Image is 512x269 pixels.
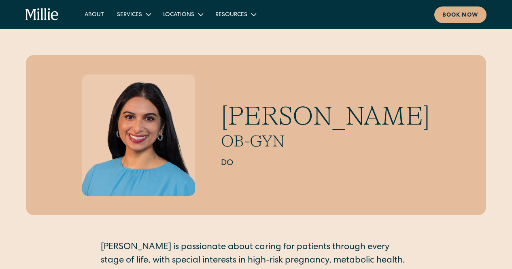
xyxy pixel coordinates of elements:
[221,101,430,132] h1: [PERSON_NAME]
[221,131,430,151] h2: OB-GYN
[25,8,59,21] a: home
[442,11,478,20] div: Book now
[434,6,487,23] a: Book now
[117,11,142,19] div: Services
[110,8,157,21] div: Services
[209,8,262,21] div: Resources
[78,8,110,21] a: About
[221,157,430,169] h2: DO
[163,11,194,19] div: Locations
[157,8,209,21] div: Locations
[215,11,247,19] div: Resources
